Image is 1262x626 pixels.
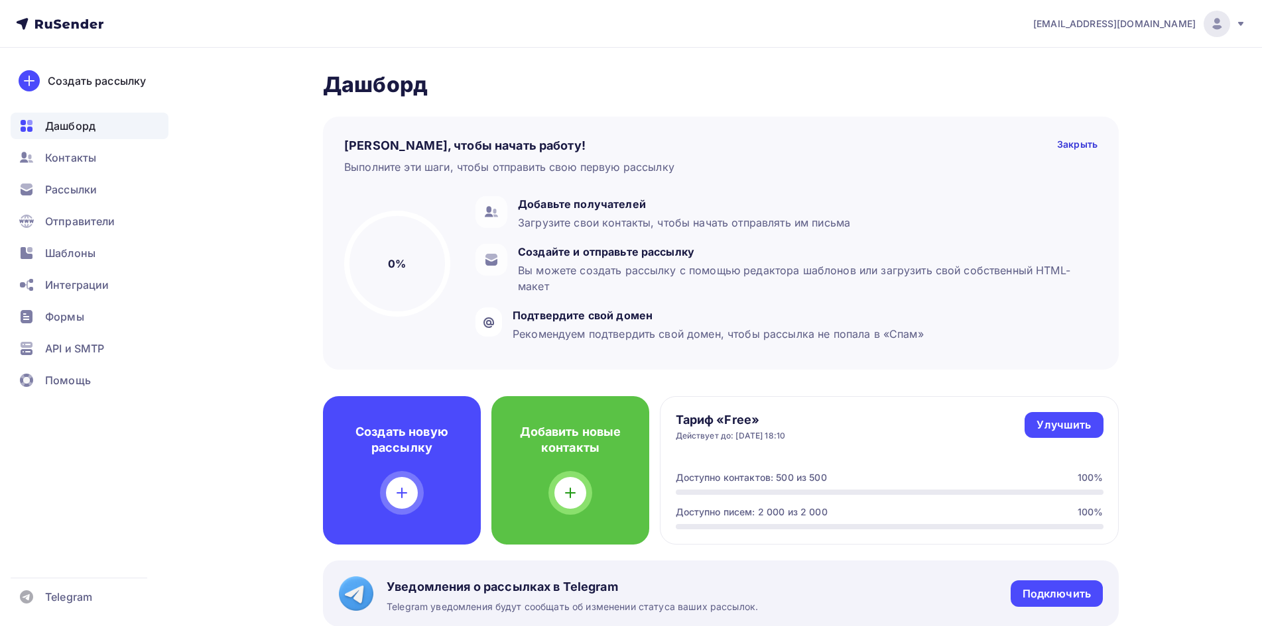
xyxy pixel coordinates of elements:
div: Выполните эти шаги, чтобы отправить свою первую рассылку [344,159,674,175]
div: Доступно писем: 2 000 из 2 000 [676,505,828,519]
div: 100% [1078,505,1104,519]
span: Контакты [45,150,96,166]
a: Отправители [11,208,168,235]
div: Подтвердите свой домен [513,307,924,323]
span: Формы [45,309,84,325]
h4: Создать новую рассылку [344,424,460,456]
div: Рекомендуем подтвердить свой домен, чтобы рассылка не попала в «Спам» [513,326,924,342]
a: [EMAIL_ADDRESS][DOMAIN_NAME] [1033,11,1246,37]
div: Подключить [1023,586,1091,601]
span: Интеграции [45,277,109,293]
div: Создайте и отправьте рассылку [518,244,1091,260]
a: Формы [11,303,168,330]
div: Создать рассылку [48,73,146,89]
div: Доступно контактов: 500 из 500 [676,471,827,484]
span: Отправители [45,213,115,229]
div: Вы можете создать рассылку с помощью редактора шаблонов или загрузить свой собственный HTML-макет [518,262,1091,294]
h2: Дашборд [323,72,1119,98]
div: 100% [1078,471,1104,484]
span: [EMAIL_ADDRESS][DOMAIN_NAME] [1033,17,1196,30]
span: Telegram [45,589,92,605]
span: Помощь [45,372,91,388]
span: Рассылки [45,182,97,197]
a: Шаблоны [11,240,168,266]
div: Улучшить [1037,417,1091,433]
h4: Тариф «Free» [676,412,786,428]
h4: Добавить новые контакты [513,424,628,456]
h4: [PERSON_NAME], чтобы начать работу! [344,138,586,154]
h5: 0% [388,256,406,272]
span: Дашборд [45,118,95,134]
div: Добавьте получателей [518,196,850,212]
span: Telegram уведомления будут сообщать об изменении статуса ваших рассылок. [387,600,758,613]
span: API и SMTP [45,340,104,356]
span: Шаблоны [45,245,95,261]
span: Уведомления о рассылках в Telegram [387,579,758,595]
a: Контакты [11,144,168,171]
a: Рассылки [11,176,168,203]
div: Действует до: [DATE] 18:10 [676,431,786,441]
div: Загрузите свои контакты, чтобы начать отправлять им письма [518,215,850,231]
a: Дашборд [11,113,168,139]
div: Закрыть [1057,138,1098,154]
